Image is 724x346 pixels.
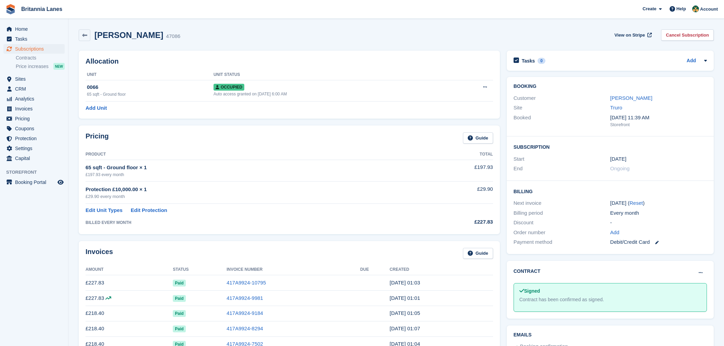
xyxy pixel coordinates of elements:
span: CRM [15,84,56,94]
span: Subscriptions [15,44,56,54]
span: Ongoing [610,165,630,171]
div: BILLED EVERY MONTH [86,219,417,226]
th: Unit [86,69,214,80]
a: [PERSON_NAME] [610,95,652,101]
div: Customer [514,94,610,102]
img: stora-icon-8386f47178a22dfd0bd8f6a31ec36ba5ce8667c1dd55bd0f319d3a0aa187defe.svg [5,4,16,14]
span: Storefront [6,169,68,176]
a: 417A9924-9184 [227,310,263,316]
div: Site [514,104,610,112]
div: Order number [514,229,610,237]
a: menu [3,134,65,143]
span: Pricing [15,114,56,123]
a: Contracts [16,55,65,61]
a: Add Unit [86,104,107,112]
div: Start [514,155,610,163]
span: Create [643,5,656,12]
th: Amount [86,264,173,275]
div: Billing period [514,209,610,217]
a: menu [3,124,65,133]
span: Protection [15,134,56,143]
time: 2025-07-19 00:01:59 UTC [390,295,420,301]
div: Contract has been confirmed as signed. [519,296,701,303]
span: Tasks [15,34,56,44]
th: Product [86,149,417,160]
a: Britannia Lanes [18,3,65,15]
a: Guide [463,132,493,144]
a: menu [3,24,65,34]
h2: Emails [514,332,707,338]
a: Guide [463,248,493,259]
h2: Invoices [86,248,113,259]
span: Invoices [15,104,56,114]
a: Edit Unit Types [86,207,122,214]
div: Every month [610,209,707,217]
span: Price increases [16,63,49,70]
td: £29.90 [417,182,493,204]
a: menu [3,154,65,163]
h2: [PERSON_NAME] [94,30,163,40]
span: View on Stripe [615,32,645,39]
div: Auto access granted on [DATE] 6:00 AM [214,91,447,97]
a: menu [3,177,65,187]
span: Capital [15,154,56,163]
a: 417A9924-10795 [227,280,266,285]
time: 2025-08-19 00:03:13 UTC [390,280,420,285]
th: Total [417,149,493,160]
span: Sites [15,74,56,84]
div: Discount [514,219,610,227]
a: Add [610,229,619,237]
time: 2025-06-19 00:05:06 UTC [390,310,420,316]
a: menu [3,144,65,153]
div: 65 sqft - Ground floor [87,91,214,97]
a: menu [3,104,65,114]
div: Signed [519,288,701,295]
td: £218.40 [86,306,173,321]
div: Booked [514,114,610,128]
div: Protection £10,000.00 × 1 [86,186,417,194]
a: menu [3,94,65,104]
span: Paid [173,325,185,332]
a: View on Stripe [612,29,653,41]
div: 0066 [87,83,214,91]
span: Booking Portal [15,177,56,187]
h2: Booking [514,84,707,89]
div: [DATE] ( ) [610,199,707,207]
span: Paid [173,310,185,317]
th: Due [360,264,390,275]
a: menu [3,84,65,94]
th: Invoice Number [227,264,360,275]
h2: Contract [514,268,541,275]
div: 0 [538,58,545,64]
div: £197.93 every month [86,172,417,178]
a: 417A9924-9981 [227,295,263,301]
a: Truro [610,105,622,110]
a: Preview store [56,178,65,186]
a: Reset [630,200,643,206]
div: £227.83 [417,218,493,226]
span: Home [15,24,56,34]
span: Occupied [214,84,244,91]
span: Coupons [15,124,56,133]
a: Cancel Subscription [661,29,714,41]
div: Payment method [514,238,610,246]
a: menu [3,74,65,84]
time: 2025-05-19 00:07:14 UTC [390,325,420,331]
a: Price increases NEW [16,63,65,70]
td: £227.83 [86,291,173,306]
span: Help [676,5,686,12]
div: Storefront [610,121,707,128]
span: Analytics [15,94,56,104]
a: Add [687,57,696,65]
th: Created [390,264,493,275]
div: 65 sqft - Ground floor × 1 [86,164,417,172]
div: [DATE] 11:39 AM [610,114,707,122]
img: Nathan Kellow [692,5,699,12]
a: menu [3,44,65,54]
div: End [514,165,610,173]
a: Edit Protection [131,207,167,214]
span: Settings [15,144,56,153]
div: £29.90 every month [86,193,417,200]
td: £218.40 [86,321,173,336]
div: Next invoice [514,199,610,207]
